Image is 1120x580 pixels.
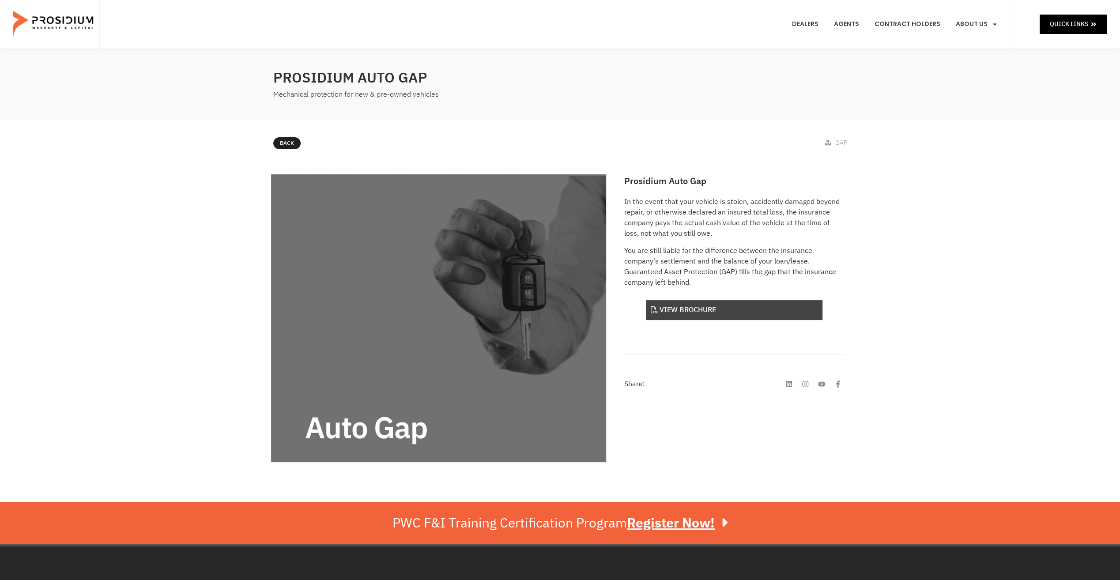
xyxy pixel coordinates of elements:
nav: Menu [785,8,1004,41]
span: Back [280,139,294,148]
a: Dealers [785,8,825,41]
u: Register Now! [627,513,715,533]
a: About Us [949,8,1004,41]
a: Quick Links [1040,15,1107,34]
a: Back [273,137,301,150]
span: Quick Links [1050,19,1088,30]
span: GAP [835,138,847,147]
p: In the event that your vehicle is stolen, accidently damaged beyond repair, or otherwise declared... [624,196,845,239]
a: Agents [827,8,865,41]
a: View Brochure [646,300,822,320]
h2: Prosidium Auto Gap [273,67,556,88]
p: You are still liable for the difference between the insurance company’s settlement and the balanc... [624,245,845,288]
div: Mechanical protection for new & pre-owned vehicles [273,88,556,101]
div: PWC F&I Training Certification Program [392,515,728,531]
a: Contract Holders [867,8,947,41]
h2: Prosidium Auto Gap [624,174,845,188]
h4: Share: [624,380,645,388]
